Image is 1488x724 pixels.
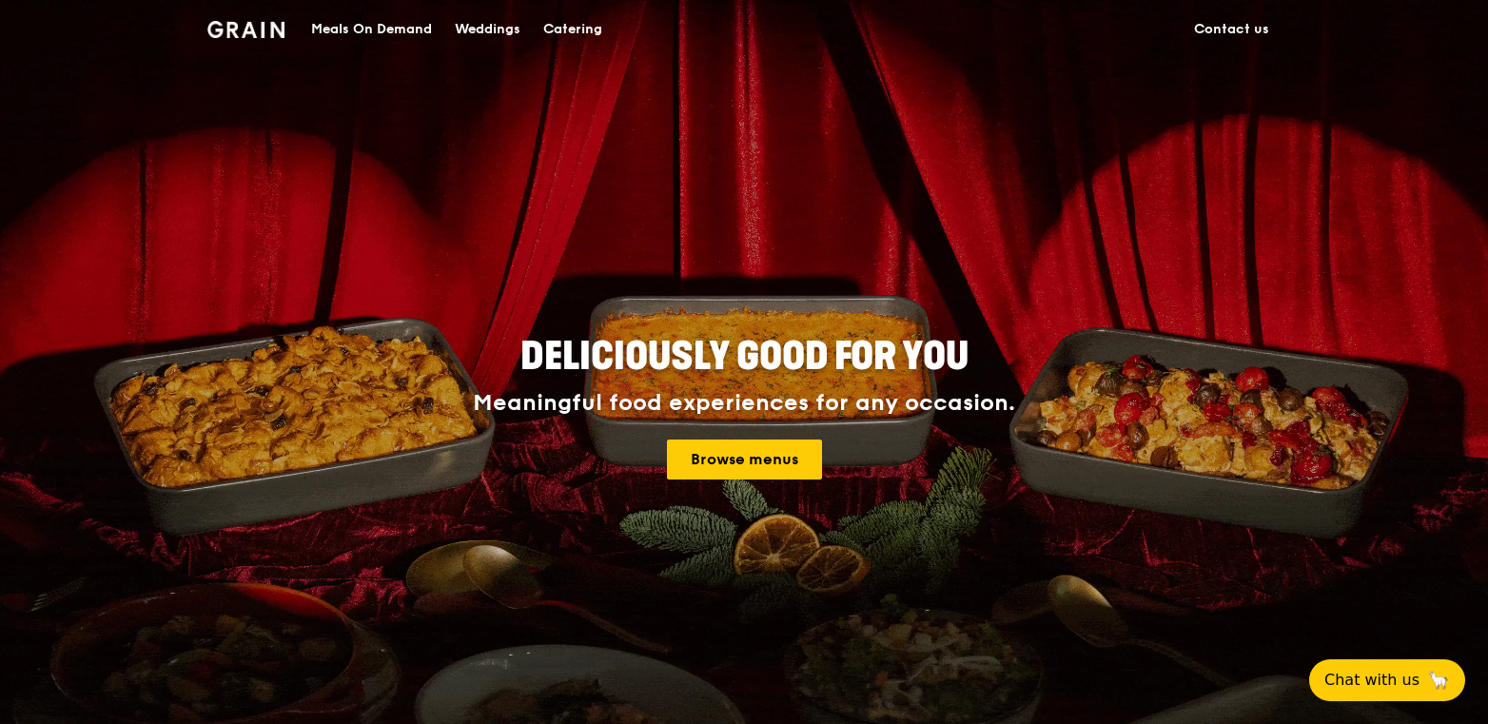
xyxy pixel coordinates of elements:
[543,1,602,58] div: Catering
[207,21,284,38] img: Grain
[455,1,520,58] div: Weddings
[532,1,614,58] a: Catering
[401,390,1087,417] div: Meaningful food experiences for any occasion.
[1183,1,1281,58] a: Contact us
[667,440,822,479] a: Browse menus
[311,1,432,58] div: Meals On Demand
[1309,659,1465,701] button: Chat with us🦙
[1324,669,1419,692] span: Chat with us
[443,1,532,58] a: Weddings
[520,334,969,380] span: Deliciously good for you
[1427,669,1450,692] span: 🦙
